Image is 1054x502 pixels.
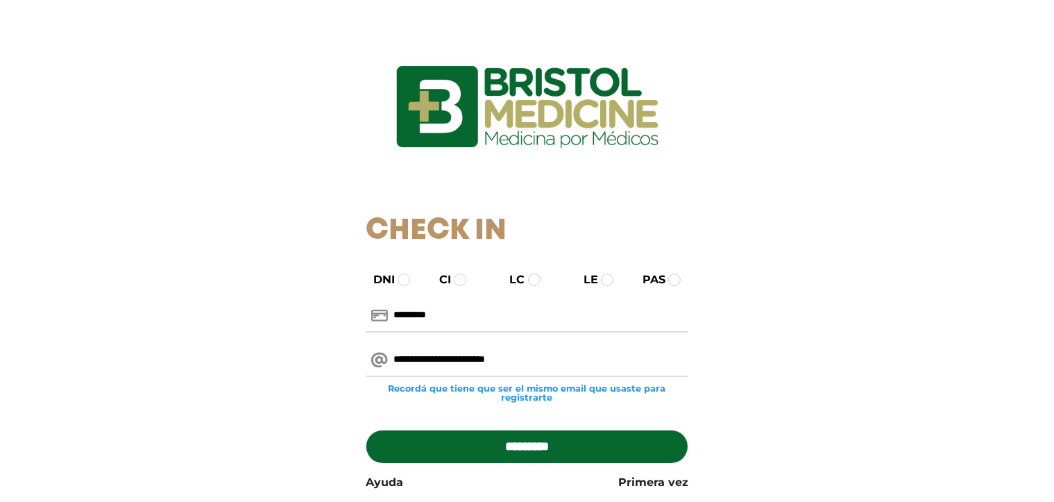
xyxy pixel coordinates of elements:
small: Recordá que tiene que ser el mismo email que usaste para registrarte [366,384,688,402]
img: logo_ingresarbristol.jpg [340,17,715,197]
label: CI [427,271,451,288]
label: DNI [361,271,395,288]
h1: Check In [366,214,688,249]
label: LC [498,271,525,288]
a: Ayuda [366,474,403,491]
label: PAS [630,271,665,288]
label: LE [571,271,598,288]
a: Primera vez [618,474,688,491]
